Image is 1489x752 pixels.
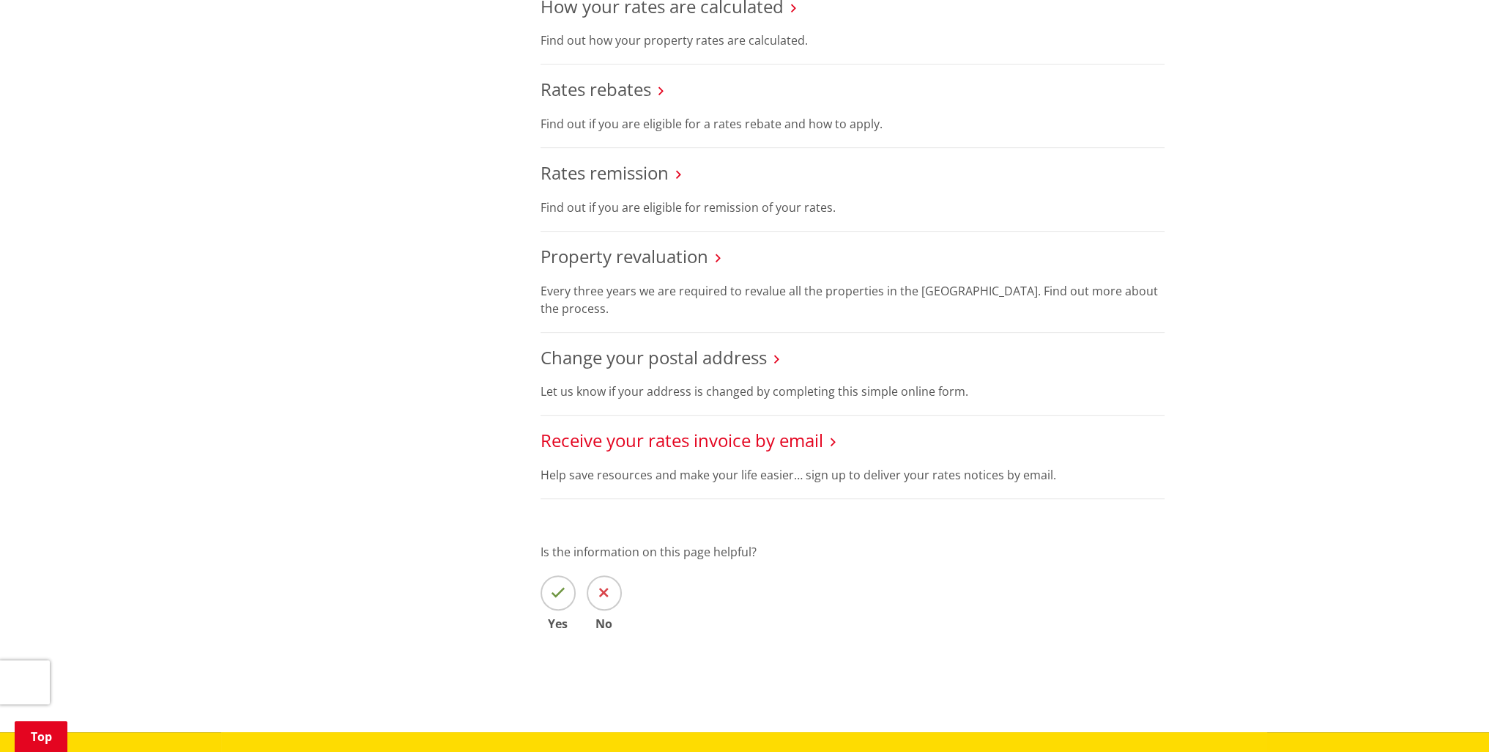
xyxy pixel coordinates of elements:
[541,345,767,369] a: Change your postal address
[541,282,1165,317] p: Every three years we are required to revalue all the properties in the [GEOGRAPHIC_DATA]. Find ou...
[1422,690,1474,743] iframe: Messenger Launcher
[541,543,1165,561] p: Is the information on this page helpful?
[15,721,67,752] a: Top
[541,618,576,630] span: Yes
[541,466,1165,484] p: Help save resources and make your life easier… sign up to deliver your rates notices by email.
[587,618,622,630] span: No
[541,32,1165,49] p: Find out how your property rates are calculated.
[541,161,669,185] a: Rates remission
[541,383,1165,400] p: Let us know if your address is changed by completing this simple online form.
[541,77,651,101] a: Rates rebates
[541,115,1165,133] p: Find out if you are eligible for a rates rebate and how to apply.
[541,199,1165,216] p: Find out if you are eligible for remission of your rates.
[541,428,823,452] a: Receive your rates invoice by email
[541,244,708,268] a: Property revaluation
